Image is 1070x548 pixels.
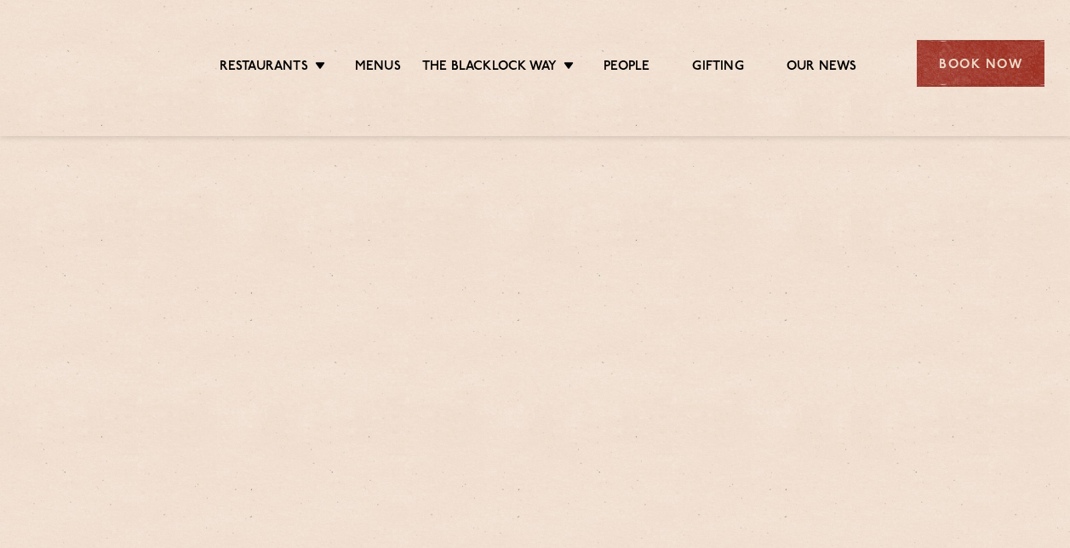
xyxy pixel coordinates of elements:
a: The Blacklock Way [422,59,557,77]
a: Our News [787,59,857,77]
a: Gifting [692,59,743,77]
div: Book Now [917,40,1044,87]
a: People [604,59,649,77]
img: svg%3E [26,16,168,111]
a: Restaurants [220,59,308,77]
a: Menus [355,59,401,77]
